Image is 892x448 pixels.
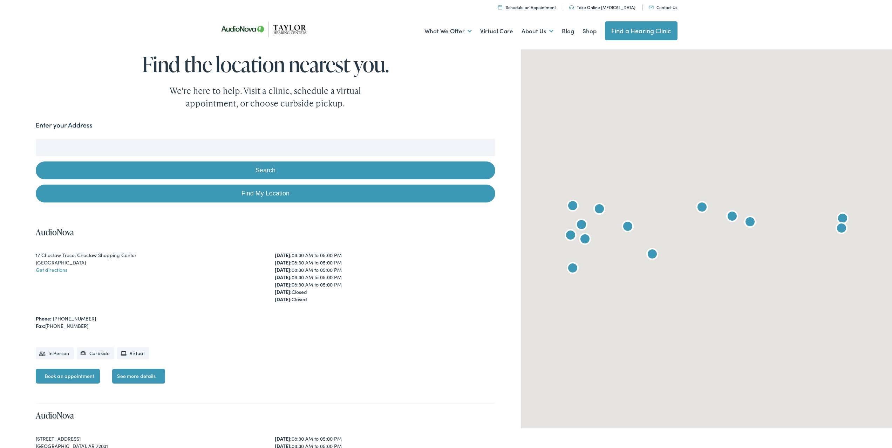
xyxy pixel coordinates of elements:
[562,228,579,244] div: AudioNova
[36,347,74,359] li: In Person
[275,266,292,273] strong: [DATE]:
[36,322,495,330] div: [PHONE_NUMBER]
[275,281,292,288] strong: [DATE]:
[564,261,581,277] div: AudioNova
[275,259,292,266] strong: [DATE]:
[36,435,256,442] div: [STREET_ADDRESS]
[480,18,513,44] a: Virtual Care
[53,315,96,322] a: [PHONE_NUMBER]
[117,347,149,359] li: Virtual
[275,251,292,259] strong: [DATE]:
[36,226,74,238] a: AudioNova
[583,18,597,44] a: Shop
[522,18,553,44] a: About Us
[275,435,292,442] strong: [DATE]:
[833,221,850,237] div: Taylor Hearing Centers by AudioNova
[275,274,292,281] strong: [DATE]:
[36,251,256,259] div: 17 Choctaw Trace, Choctaw Shopping Center
[112,369,165,384] a: See more details
[36,185,495,202] a: Find My Location
[275,251,495,303] div: 08:30 AM to 05:00 PM 08:30 AM to 05:00 PM 08:30 AM to 05:00 PM 08:30 AM to 05:00 PM 08:30 AM to 0...
[498,5,502,9] img: utility icon
[275,296,292,303] strong: [DATE]:
[605,21,677,40] a: Find a Hearing Clinic
[153,84,377,110] div: We're here to help. Visit a clinic, schedule a virtual appointment, or choose curbside pickup.
[36,139,495,156] input: Enter your address or zip code
[569,5,574,9] img: utility icon
[619,219,636,236] div: AudioNova
[36,409,74,421] a: AudioNova
[742,214,758,231] div: AudioNova
[424,18,472,44] a: What We Offer
[562,18,574,44] a: Blog
[834,211,851,228] div: Taylor Hearing Centers by AudioNova
[275,288,292,295] strong: [DATE]:
[577,232,593,248] div: AudioNova
[649,4,677,10] a: Contact Us
[36,53,495,76] h1: Find the location nearest you.
[36,369,100,384] a: Book an appointment
[564,198,581,215] div: AudioNova
[36,259,256,266] div: [GEOGRAPHIC_DATA]
[591,201,608,218] div: AudioNova
[36,315,52,322] strong: Phone:
[36,120,93,130] label: Enter your Address
[649,6,654,9] img: utility icon
[36,322,45,329] strong: Fax:
[569,4,635,10] a: Take Online [MEDICAL_DATA]
[36,161,495,179] button: Search
[77,347,115,359] li: Curbside
[694,200,710,216] div: AudioNova
[36,266,67,273] a: Get directions
[498,4,556,10] a: Schedule an Appointment
[644,247,661,263] div: AudioNova
[573,217,590,234] div: AudioNova
[724,209,741,226] div: AudioNova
